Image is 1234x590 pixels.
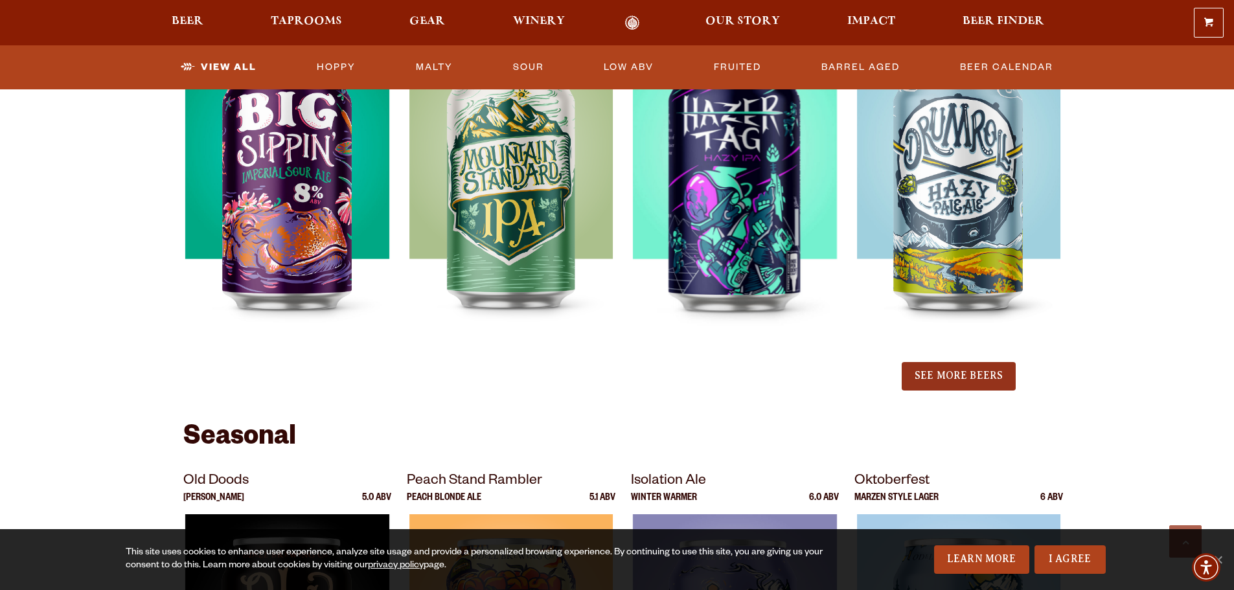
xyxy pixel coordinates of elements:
img: Drumroll [857,36,1060,360]
button: See More Beers [902,362,1016,391]
div: This site uses cookies to enhance user experience, analyze site usage and provide a personalized ... [126,547,827,573]
span: Beer [172,16,203,27]
a: Fruited [709,52,766,82]
a: Barrel Aged [816,52,905,82]
span: Impact [847,16,895,27]
a: Sour [508,52,549,82]
a: Winery [505,16,573,30]
span: Gear [409,16,445,27]
span: Taprooms [271,16,342,27]
div: Accessibility Menu [1192,553,1220,582]
img: Hazer Tag [633,36,837,360]
a: Low ABV [599,52,659,82]
a: Taprooms [262,16,350,30]
p: 5.1 ABV [589,494,615,514]
a: Beer Calendar [955,52,1058,82]
p: [PERSON_NAME] [183,494,244,514]
p: Oktoberfest [854,470,1063,494]
p: 6.0 ABV [809,494,839,514]
p: Winter Warmer [631,494,697,514]
a: Beer [163,16,212,30]
a: Gear [401,16,453,30]
a: Impact [839,16,904,30]
p: Old Doods [183,470,392,494]
a: Scroll to top [1169,525,1202,558]
p: Peach Stand Rambler [407,470,615,494]
a: Our Story [697,16,788,30]
span: Beer Finder [963,16,1044,27]
p: Isolation Ale [631,470,840,494]
a: privacy policy [368,561,424,571]
a: I Agree [1034,545,1106,574]
span: Winery [513,16,565,27]
p: Marzen Style Lager [854,494,939,514]
a: Beer Finder [954,16,1053,30]
a: Malty [411,52,458,82]
p: 6 ABV [1040,494,1063,514]
a: Hoppy [312,52,361,82]
p: Peach Blonde Ale [407,494,481,514]
img: Mountain Standard [409,36,613,360]
a: Odell Home [608,16,657,30]
a: View All [176,52,262,82]
p: 5.0 ABV [362,494,391,514]
h2: Seasonal [183,424,1051,455]
img: Big Sippin’ [185,36,389,360]
a: Learn More [934,545,1029,574]
span: Our Story [705,16,780,27]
